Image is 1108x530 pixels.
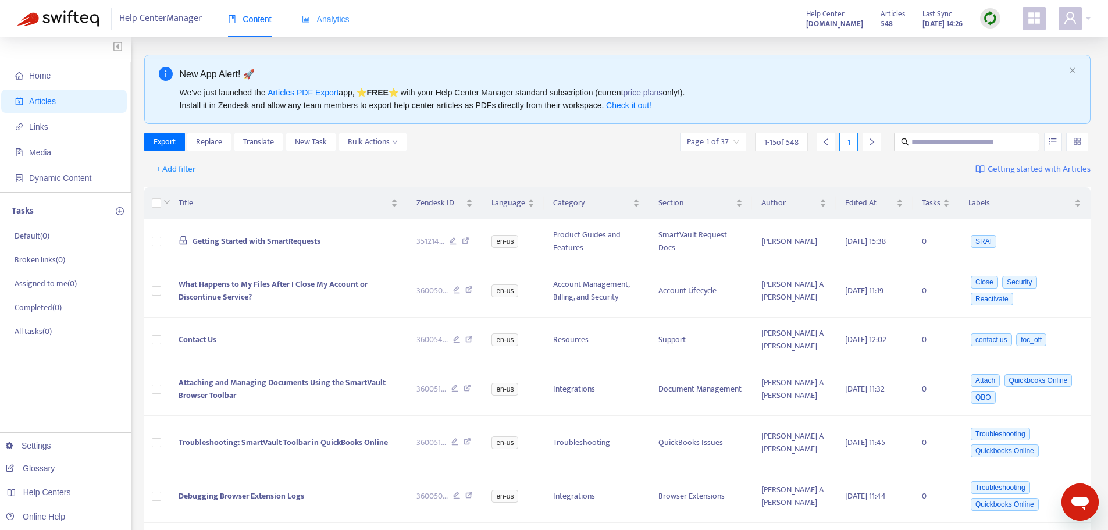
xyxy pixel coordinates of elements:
div: 1 [839,133,858,151]
span: Articles [29,97,56,106]
span: Category [553,197,630,209]
td: Integrations [544,469,649,523]
span: [DATE] 11:44 [845,489,886,503]
span: Security [1002,276,1036,289]
span: 360051 ... [416,383,446,396]
a: Glossary [6,464,55,473]
span: Close [971,276,998,289]
p: Tasks [12,204,34,218]
td: Support [649,318,752,362]
span: Analytics [302,15,350,24]
p: All tasks ( 0 ) [15,325,52,337]
button: Replace [187,133,231,151]
span: Home [29,71,51,80]
span: en-us [491,333,518,346]
span: [DATE] 11:45 [845,436,885,449]
span: account-book [15,97,23,105]
span: contact us [971,333,1012,346]
th: Section [649,187,752,219]
span: Translate [243,136,274,148]
span: en-us [491,235,518,248]
span: + Add filter [156,162,196,176]
td: 0 [913,362,959,416]
span: 360050 ... [416,490,448,503]
button: unordered-list [1044,133,1062,151]
span: info-circle [159,67,173,81]
a: Getting started with Articles [975,160,1091,179]
span: New Task [295,136,327,148]
td: Account Management, Billing, and Security [544,264,649,318]
td: SmartVault Request Docs [649,219,752,264]
span: Author [761,197,817,209]
span: 351214 ... [416,235,444,248]
span: Links [29,122,48,131]
div: We've just launched the app, ⭐ ⭐️ with your Help Center Manager standard subscription (current on... [180,86,1065,112]
span: Content [228,15,272,24]
td: 0 [913,469,959,523]
span: Troubleshooting [971,481,1030,494]
span: en-us [491,490,518,503]
th: Tasks [913,187,959,219]
span: en-us [491,383,518,396]
span: What Happens to My Files After I Close My Account or Discontinue Service? [179,278,368,304]
span: en-us [491,436,518,449]
button: close [1069,67,1076,74]
a: [DOMAIN_NAME] [806,17,863,30]
th: Category [544,187,649,219]
span: home [15,72,23,80]
span: Quickbooks Online [971,444,1039,457]
td: [PERSON_NAME] A [PERSON_NAME] [752,362,836,416]
span: Section [658,197,733,209]
button: Export [144,133,185,151]
p: Default ( 0 ) [15,230,49,242]
span: Getting started with Articles [988,163,1091,176]
span: Language [491,197,525,209]
span: area-chart [302,15,310,23]
span: Labels [968,197,1072,209]
td: QuickBooks Issues [649,416,752,469]
th: Language [482,187,544,219]
span: en-us [491,284,518,297]
span: 360054 ... [416,333,448,346]
span: file-image [15,148,23,156]
img: image-link [975,165,985,174]
span: search [901,138,909,146]
td: Account Lifecycle [649,264,752,318]
span: Zendesk ID [416,197,464,209]
td: Document Management [649,362,752,416]
button: + Add filter [147,160,205,179]
span: [DATE] 11:32 [845,382,885,396]
span: Media [29,148,51,157]
span: down [163,198,170,205]
span: Attaching and Managing Documents Using the SmartVault Browser Toolbar [179,376,386,402]
span: Help Centers [23,488,71,497]
td: Integrations [544,362,649,416]
span: Replace [196,136,222,148]
a: Articles PDF Export [268,88,339,97]
td: 0 [913,264,959,318]
span: QBO [971,391,996,404]
div: New App Alert! 🚀 [180,67,1065,81]
th: Zendesk ID [407,187,483,219]
img: Swifteq [17,10,99,27]
span: SRAI [971,235,996,248]
td: Browser Extensions [649,469,752,523]
b: FREE [366,88,388,97]
strong: 548 [881,17,893,30]
button: Translate [234,133,283,151]
span: right [868,138,876,146]
span: plus-circle [116,207,124,215]
th: Title [169,187,407,219]
button: New Task [286,133,336,151]
td: 0 [913,416,959,469]
span: Dynamic Content [29,173,91,183]
p: Completed ( 0 ) [15,301,62,314]
span: Quickbooks Online [971,498,1039,511]
span: book [228,15,236,23]
span: user [1063,11,1077,25]
a: Check it out! [606,101,651,110]
th: Labels [959,187,1091,219]
th: Author [752,187,836,219]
